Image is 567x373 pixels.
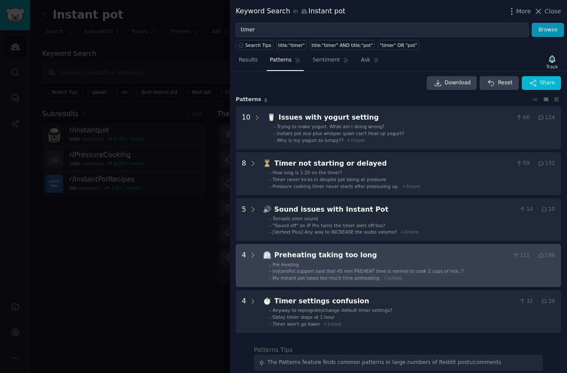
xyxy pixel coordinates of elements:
[358,53,382,71] a: Ask
[276,40,307,50] a: title:"timer"
[380,42,417,48] div: "timer" OR "pot"
[273,308,393,313] span: Anyway to reprogram/change default timer settings?
[515,114,530,122] span: 66
[536,206,538,213] span: ·
[274,123,275,129] div: -
[545,7,561,16] span: Close
[540,79,555,87] span: Share
[242,296,246,327] div: 4
[239,56,258,64] span: Results
[383,275,402,281] span: + 1 more
[245,42,271,48] span: Search Tips
[273,314,335,320] span: Delay timer stops at 1 hour
[310,53,352,71] a: Sentiment
[267,113,276,121] span: 🥛
[236,23,529,37] input: Try a keyword related to your business
[273,184,399,189] span: Pressure cooking timer never starts after pressuring up.
[512,252,530,259] span: 111
[546,64,558,70] div: Track
[402,184,421,189] span: + 5 more
[273,321,320,327] span: Timer won't go lower
[313,56,340,64] span: Sentiment
[263,251,271,259] span: ⏲️
[269,229,271,235] div: -
[274,158,513,169] div: Timer not starting or delayed
[378,40,419,50] a: "timer" OR "pot"
[541,206,555,213] span: 10
[269,216,271,222] div: -
[273,275,381,281] span: My instant pot takes too much time preheating.
[534,7,561,16] button: Close
[537,252,555,259] span: 296
[269,176,271,182] div: -
[537,114,555,122] span: 124
[522,76,561,90] button: Share
[242,204,246,235] div: 5
[278,42,305,48] div: title:"timer"
[273,223,385,228] span: "Sound off" on IP Pro turns the timer alert off too?
[480,76,518,90] button: Reset
[273,216,318,221] span: Tornado siren sound
[269,275,271,281] div: -
[269,307,271,313] div: -
[263,205,271,213] span: 🔊
[323,321,342,327] span: + 1 more
[269,170,271,176] div: -
[537,160,555,167] span: 132
[273,170,342,175] span: How long is 1:20 on the timer?
[273,229,397,234] span: [Vortext Plus] Any way to INCREASE the audio volume?
[242,112,250,143] div: 10
[268,359,502,367] div: The Patterns feature finds common patterns in large numbers of Reddit posts/comments
[519,298,533,305] span: 32
[445,79,471,87] span: Download
[311,42,373,48] div: title:"timer" AND title:"pot"
[273,268,464,274] span: InstantPot support said that 45 min PREHEAT time is normal to cook 2 cups of rice..?
[242,250,246,281] div: 4
[236,40,273,50] button: Search Tips
[361,56,370,64] span: Ask
[236,53,261,71] a: Results
[498,79,512,87] span: Reset
[269,268,271,274] div: -
[269,262,271,268] div: -
[533,252,534,259] span: ·
[273,262,299,267] span: Pre Heating
[267,53,303,71] a: Patterns
[242,158,246,189] div: 8
[532,23,564,37] button: Browse
[263,297,271,305] span: ⏱️
[274,204,516,215] div: Sound issues with Instant Pot
[541,298,555,305] span: 29
[543,53,561,71] button: Track
[264,98,267,103] span: 5
[270,56,291,64] span: Patterns
[274,137,275,143] div: -
[274,250,509,261] div: Preheating taking too long
[277,131,404,136] span: Instant pot duo plus whisper quiet can't heat up yogurt?
[533,114,534,122] span: ·
[254,346,293,353] label: Patterns Tips
[293,8,298,15] span: in
[515,160,530,167] span: 59
[236,6,345,17] div: Keyword Search Instant pot
[269,222,271,228] div: -
[236,96,261,104] span: Pattern s
[277,124,385,129] span: Trying to make yogurt. What am I doing wrong?
[536,298,538,305] span: ·
[274,130,275,136] div: -
[274,296,516,307] div: Timer settings confusion
[269,183,271,189] div: -
[279,112,513,123] div: Issues with yogurt setting
[310,40,375,50] a: title:"timer" AND title:"pot"
[269,321,271,327] div: -
[533,160,534,167] span: ·
[277,138,344,143] span: Why is my yogurt so lumpy??
[519,206,533,213] span: 14
[269,314,271,320] div: -
[507,7,531,16] button: More
[516,7,531,16] span: More
[400,229,419,234] span: + 2 more
[263,159,271,167] span: ⏳
[427,76,477,90] a: Download
[273,177,386,182] span: Timer never kicks in despite pot being at pressure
